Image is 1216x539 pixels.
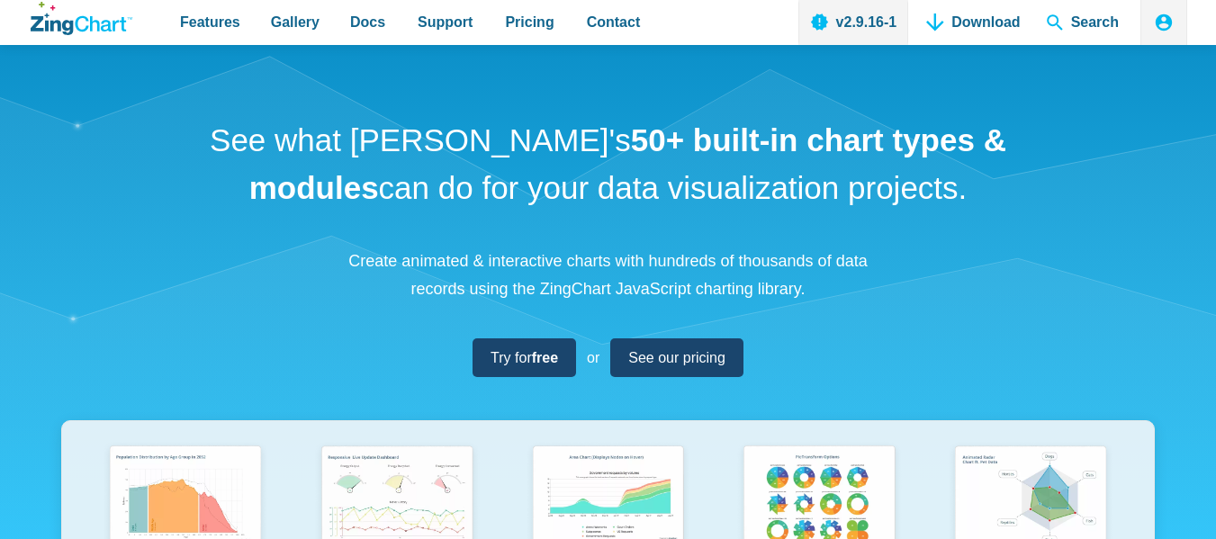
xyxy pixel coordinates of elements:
p: Create animated & interactive charts with hundreds of thousands of data records using the ZingCha... [338,247,878,302]
span: Gallery [271,10,320,34]
span: Contact [587,10,641,34]
a: Try forfree [473,338,576,377]
span: Support [418,10,473,34]
a: ZingChart Logo. Click to return to the homepage [31,2,132,35]
a: See our pricing [610,338,743,377]
span: See our pricing [628,346,725,370]
span: Docs [350,10,385,34]
span: Try for [491,346,558,370]
span: Features [180,10,240,34]
span: or [587,346,599,370]
strong: free [532,350,558,365]
span: Pricing [505,10,554,34]
h1: See what [PERSON_NAME]'s can do for your data visualization projects. [203,117,1013,211]
strong: 50+ built-in chart types & modules [249,122,1006,205]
